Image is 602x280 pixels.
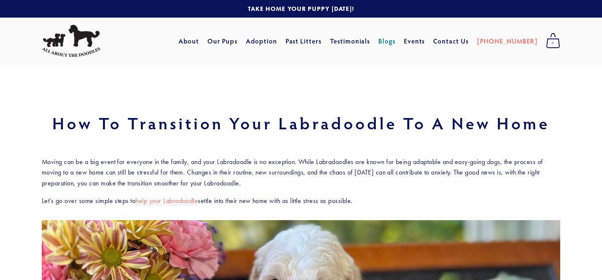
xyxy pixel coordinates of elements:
a: Adoption [246,33,277,49]
span: 0 [546,38,560,49]
a: Events [404,33,425,49]
p: Let’s go over some simple steps to settle into their new home with as little stress as possible. [42,195,560,206]
a: Blogs [378,33,395,49]
img: All About The Doodles [42,25,100,57]
a: [PHONE_NUMBER] [477,33,538,49]
a: 0 items in cart [542,31,564,51]
a: help your Labradoodle [135,197,198,206]
p: Moving can be a big event for everyone in the family, and your Labradoodle is no exception. While... [42,157,560,189]
a: Testimonials [330,33,370,49]
a: About [179,33,199,49]
h1: How to Transition Your Labradoodle to a New Home [42,115,560,131]
a: Past Litters [286,36,322,45]
a: Our Pups [207,33,238,49]
a: Contact Us [433,33,469,49]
